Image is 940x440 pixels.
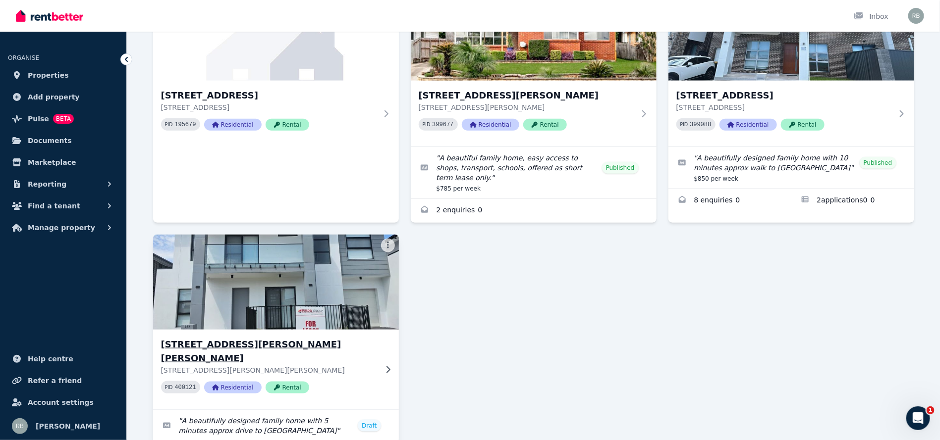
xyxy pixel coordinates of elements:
[16,8,83,23] img: RentBetter
[676,102,892,112] p: [STREET_ADDRESS]
[419,102,635,112] p: [STREET_ADDRESS][PERSON_NAME]
[28,396,94,408] span: Account settings
[28,222,95,234] span: Manage property
[36,420,100,432] span: [PERSON_NAME]
[8,54,39,61] span: ORGANISE
[908,8,924,24] img: Raj Bala
[53,114,74,124] span: BETA
[8,131,118,150] a: Documents
[28,178,66,190] span: Reporting
[8,152,118,172] a: Marketplace
[28,200,80,212] span: Find a tenant
[680,122,688,127] small: PID
[8,392,118,412] a: Account settings
[419,89,635,102] h3: [STREET_ADDRESS][PERSON_NAME]
[12,418,28,434] img: Raj Bala
[147,232,405,332] img: 465 Abell Rd, Marsden Park
[8,65,118,85] a: Properties
[8,87,118,107] a: Add property
[8,174,118,194] button: Reporting
[28,69,69,81] span: Properties
[719,119,777,131] span: Residential
[906,406,930,430] iframe: Intercom live chat
[668,147,914,189] a: Edit listing: A beautifully designed family home with 10 minutes approx walk to Northbourne Publi...
[668,189,791,213] a: Enquiries for 136 Parkway Dr, Marsden Park
[854,11,888,21] div: Inbox
[161,102,377,112] p: [STREET_ADDRESS]
[28,91,80,103] span: Add property
[411,199,657,223] a: Enquiries for 49 Ursula St, Cootamundra
[165,122,173,127] small: PID
[423,122,431,127] small: PID
[690,121,711,128] code: 399088
[676,89,892,102] h3: [STREET_ADDRESS]
[8,371,118,391] a: Refer a friend
[266,119,309,131] span: Rental
[161,338,377,365] h3: [STREET_ADDRESS][PERSON_NAME][PERSON_NAME]
[462,119,519,131] span: Residential
[8,109,118,129] a: PulseBETA
[204,382,262,393] span: Residential
[174,121,196,128] code: 195679
[28,113,49,125] span: Pulse
[8,218,118,238] button: Manage property
[204,119,262,131] span: Residential
[28,375,82,387] span: Refer a friend
[174,384,196,391] code: 400121
[8,196,118,216] button: Find a tenant
[28,156,76,168] span: Marketplace
[161,365,377,375] p: [STREET_ADDRESS][PERSON_NAME][PERSON_NAME]
[28,135,72,147] span: Documents
[927,406,935,414] span: 1
[153,235,399,409] a: 465 Abell Rd, Marsden Park[STREET_ADDRESS][PERSON_NAME][PERSON_NAME][STREET_ADDRESS][PERSON_NAME]...
[381,239,395,252] button: More options
[266,382,309,393] span: Rental
[791,189,914,213] a: Applications for 136 Parkway Dr, Marsden Park
[411,147,657,198] a: Edit listing: A beautiful family home, easy access to shops, transport, schools, offered as short...
[161,89,377,102] h3: [STREET_ADDRESS]
[165,385,173,390] small: PID
[8,349,118,369] a: Help centre
[781,119,825,131] span: Rental
[523,119,567,131] span: Rental
[432,121,453,128] code: 399677
[28,353,73,365] span: Help centre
